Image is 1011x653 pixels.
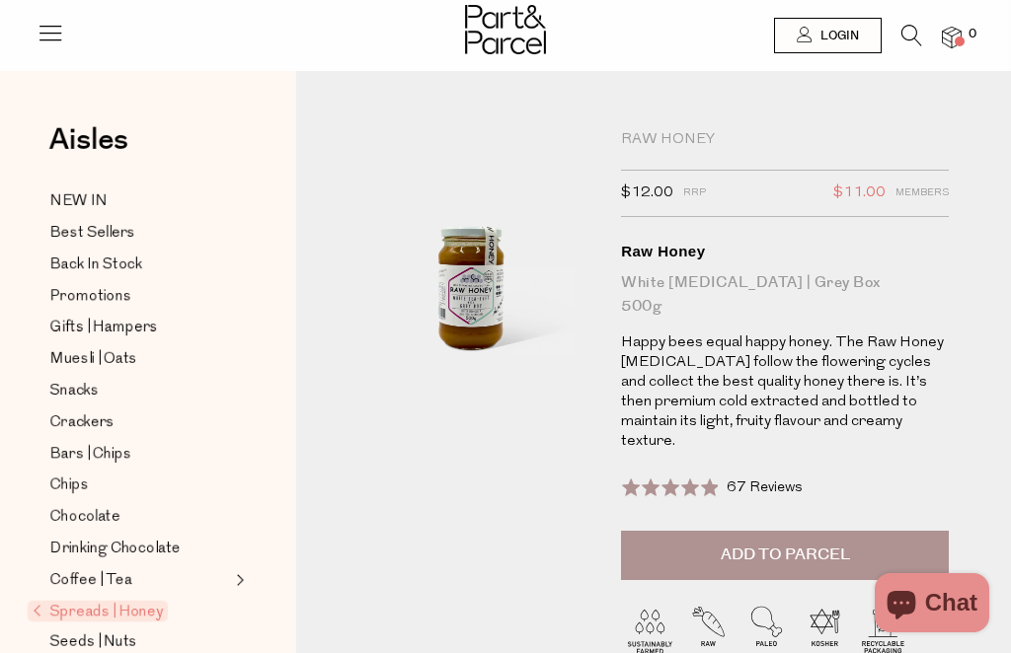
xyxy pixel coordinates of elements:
[49,125,128,175] a: Aisles
[50,316,230,340] a: Gifts | Hampers
[50,443,131,467] span: Bars | Chips
[231,568,245,592] button: Expand/Collapse Coffee | Tea
[50,411,115,435] span: Crackers
[50,379,230,403] a: Snacks
[50,442,230,467] a: Bars | Chips
[33,600,230,623] a: Spreads | Honey
[621,130,949,150] div: Raw Honey
[50,568,230,593] a: Coffee | Tea
[621,333,949,452] p: Happy bees equal happy honey. The Raw Honey [MEDICAL_DATA] follow the flowering cycles and collec...
[621,242,949,261] div: Raw Honey
[721,544,850,566] span: Add to Parcel
[727,480,803,495] span: 67 Reviews
[465,5,546,54] img: Part&Parcel
[50,473,230,498] a: Chips
[964,26,981,43] span: 0
[621,181,673,206] span: $12.00
[621,531,949,580] button: Add to Parcel
[50,189,230,214] a: NEW IN
[683,181,706,206] span: RRP
[942,27,962,47] a: 0
[50,348,137,372] span: Muesli | Oats
[50,347,230,372] a: Muesli | Oats
[50,538,181,561] span: Drinking Chocolate
[50,222,135,246] span: Best Sellers
[50,537,230,561] a: Drinking Chocolate
[50,253,230,277] a: Back In Stock
[50,569,132,593] span: Coffee | Tea
[50,221,230,246] a: Best Sellers
[50,380,99,403] span: Snacks
[50,317,158,340] span: Gifts | Hampers
[50,285,131,309] span: Promotions
[49,118,128,162] span: Aisles
[50,410,230,435] a: Crackers
[50,284,230,309] a: Promotions
[50,190,108,214] span: NEW IN
[50,506,120,530] span: Chocolate
[895,181,949,206] span: Members
[774,18,882,53] a: Login
[28,601,168,621] span: Spreads | Honey
[355,130,586,402] img: Raw Honey
[869,573,995,637] inbox-online-store-chat: Shopify online store chat
[50,254,142,277] span: Back In Stock
[833,181,886,206] span: $11.00
[50,505,230,530] a: Chocolate
[816,28,859,44] span: Login
[50,474,89,498] span: Chips
[621,271,949,319] div: White [MEDICAL_DATA] | Grey Box 500g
